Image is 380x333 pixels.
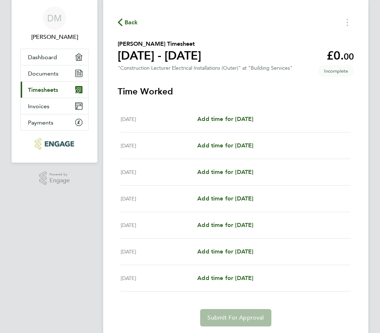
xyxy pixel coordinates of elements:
[197,248,253,255] span: Add time for [DATE]
[121,194,197,203] div: [DATE]
[121,274,197,283] div: [DATE]
[28,70,58,77] span: Documents
[28,54,57,61] span: Dashboard
[118,48,201,63] h1: [DATE] - [DATE]
[118,86,354,97] h3: Time Worked
[49,178,70,184] span: Engage
[39,171,70,185] a: Powered byEngage
[121,141,197,150] div: [DATE]
[344,51,354,62] span: 00
[121,115,197,123] div: [DATE]
[21,49,88,65] a: Dashboard
[197,168,253,176] a: Add time for [DATE]
[118,40,201,48] h2: [PERSON_NAME] Timesheet
[197,275,253,281] span: Add time for [DATE]
[125,18,138,27] span: Back
[197,115,253,123] a: Add time for [DATE]
[28,119,53,126] span: Payments
[47,13,62,23] span: DM
[118,65,292,71] div: "Construction Lecturer Electrical Installations (Outer)" at "Building Services"
[28,103,49,110] span: Invoices
[197,221,253,230] a: Add time for [DATE]
[341,17,354,28] button: Timesheets Menu
[49,171,70,178] span: Powered by
[20,33,89,41] span: Dean Mcmillan
[118,18,138,27] button: Back
[21,65,88,81] a: Documents
[121,221,197,230] div: [DATE]
[197,195,253,202] span: Add time for [DATE]
[28,86,58,93] span: Timesheets
[197,168,253,175] span: Add time for [DATE]
[197,115,253,122] span: Add time for [DATE]
[21,82,88,98] a: Timesheets
[121,247,197,256] div: [DATE]
[197,142,253,149] span: Add time for [DATE]
[327,49,354,62] app-decimal: £0.
[197,274,253,283] a: Add time for [DATE]
[20,138,89,150] a: Go to home page
[21,98,88,114] a: Invoices
[318,65,354,77] span: This timesheet is Incomplete.
[35,138,74,150] img: morganhunt-logo-retina.png
[197,141,253,150] a: Add time for [DATE]
[197,247,253,256] a: Add time for [DATE]
[21,114,88,130] a: Payments
[121,168,197,176] div: [DATE]
[197,222,253,228] span: Add time for [DATE]
[20,7,89,41] a: DM[PERSON_NAME]
[197,194,253,203] a: Add time for [DATE]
